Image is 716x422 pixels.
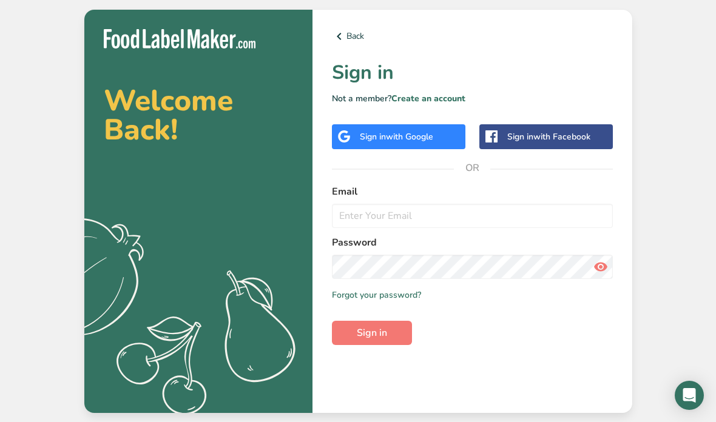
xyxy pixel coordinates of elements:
[332,289,421,301] a: Forgot your password?
[332,58,613,87] h1: Sign in
[386,131,433,142] span: with Google
[332,235,613,250] label: Password
[104,29,255,49] img: Food Label Maker
[332,29,613,44] a: Back
[332,321,412,345] button: Sign in
[507,130,590,143] div: Sign in
[391,93,465,104] a: Create an account
[533,131,590,142] span: with Facebook
[454,150,490,186] span: OR
[332,204,613,228] input: Enter Your Email
[357,326,387,340] span: Sign in
[332,92,613,105] p: Not a member?
[332,184,613,199] label: Email
[360,130,433,143] div: Sign in
[104,86,293,144] h2: Welcome Back!
[675,381,704,410] div: Open Intercom Messenger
